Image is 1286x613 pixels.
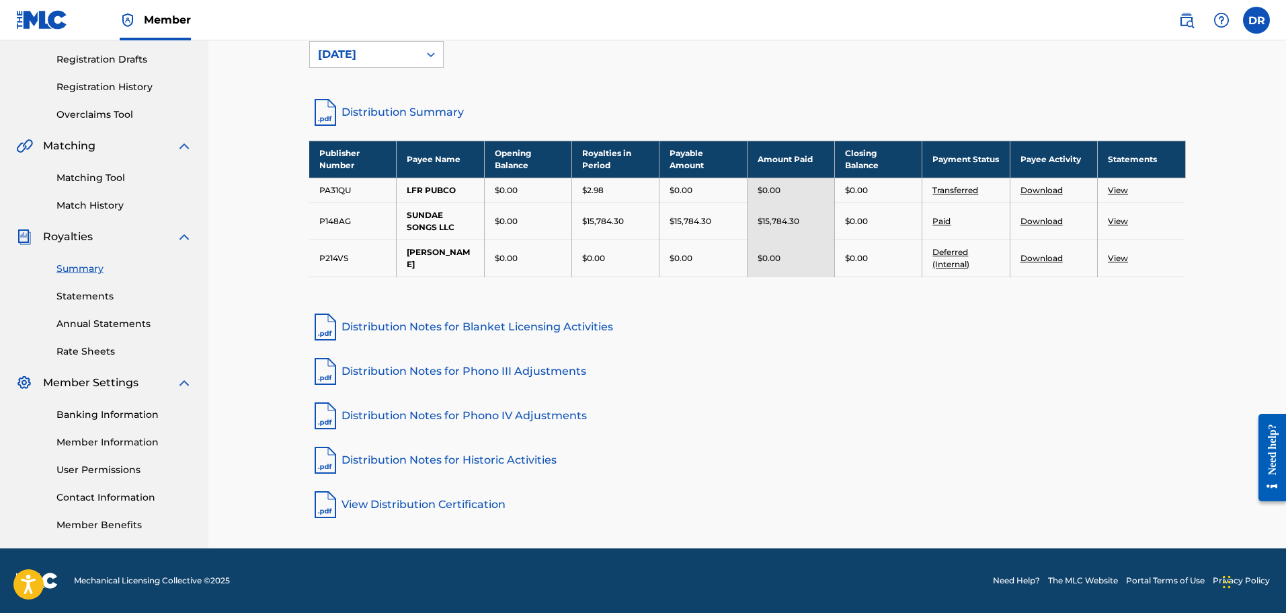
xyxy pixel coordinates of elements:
[16,10,68,30] img: MLC Logo
[1178,12,1195,28] img: search
[309,400,341,432] img: pdf
[397,141,484,178] th: Payee Name
[56,289,192,303] a: Statements
[1213,575,1270,587] a: Privacy Policy
[56,52,192,67] a: Registration Drafts
[572,141,659,178] th: Royalties in Period
[932,185,978,195] a: Transferred
[582,215,624,227] p: $15,784.30
[43,375,138,391] span: Member Settings
[56,463,192,477] a: User Permissions
[495,252,518,264] p: $0.00
[56,171,192,185] a: Matching Tool
[309,355,341,388] img: pdf
[56,345,192,359] a: Rate Sheets
[309,240,397,277] td: P214VS
[16,375,32,391] img: Member Settings
[1173,7,1200,34] a: Public Search
[16,573,58,589] img: logo
[582,184,604,196] p: $2.98
[845,215,868,227] p: $0.00
[758,184,780,196] p: $0.00
[309,311,341,343] img: pdf
[845,252,868,264] p: $0.00
[309,141,397,178] th: Publisher Number
[1020,185,1063,195] a: Download
[1243,7,1270,34] div: User Menu
[397,203,484,240] td: SUNDAE SONGS LLC
[176,138,192,154] img: expand
[758,252,780,264] p: $0.00
[495,184,518,196] p: $0.00
[1213,12,1230,28] img: help
[309,311,1186,343] a: Distribution Notes for Blanket Licensing Activities
[1108,253,1128,263] a: View
[1020,253,1063,263] a: Download
[397,240,484,277] td: [PERSON_NAME]
[582,252,605,264] p: $0.00
[309,400,1186,432] a: Distribution Notes for Phono IV Adjustments
[1020,216,1063,226] a: Download
[670,184,692,196] p: $0.00
[309,178,397,203] td: PA31QU
[120,12,136,28] img: Top Rightsholder
[495,215,518,227] p: $0.00
[670,252,692,264] p: $0.00
[993,575,1040,587] a: Need Help?
[670,215,711,227] p: $15,784.30
[1208,7,1235,34] div: Help
[1248,403,1286,511] iframe: Resource Center
[56,435,192,449] a: Member Information
[56,491,192,505] a: Contact Information
[56,317,192,331] a: Annual Statements
[43,138,95,154] span: Matching
[318,46,411,63] div: [DATE]
[56,262,192,276] a: Summary
[484,141,571,178] th: Opening Balance
[176,375,192,391] img: expand
[1048,575,1118,587] a: The MLC Website
[1108,185,1128,195] a: View
[397,178,484,203] td: LFR PUBCO
[1219,548,1286,613] iframe: Chat Widget
[309,203,397,240] td: P148AG
[1010,141,1097,178] th: Payee Activity
[1126,575,1205,587] a: Portal Terms of Use
[932,216,951,226] a: Paid
[16,138,33,154] img: Matching
[144,12,191,28] span: Member
[309,489,341,521] img: pdf
[56,199,192,213] a: Match History
[16,229,32,245] img: Royalties
[309,444,1186,476] a: Distribution Notes for Historic Activities
[835,141,922,178] th: Closing Balance
[932,247,969,269] a: Deferred (Internal)
[56,408,192,422] a: Banking Information
[758,215,799,227] p: $15,784.30
[309,489,1186,521] a: View Distribution Certification
[1223,562,1231,602] div: Drag
[845,184,868,196] p: $0.00
[74,575,230,587] span: Mechanical Licensing Collective © 2025
[56,80,192,94] a: Registration History
[659,141,747,178] th: Payable Amount
[56,108,192,122] a: Overclaims Tool
[56,518,192,532] a: Member Benefits
[1108,216,1128,226] a: View
[309,96,341,129] img: distribution-summary-pdf
[309,444,341,476] img: pdf
[176,229,192,245] img: expand
[43,229,93,245] span: Royalties
[1098,141,1185,178] th: Statements
[309,96,1186,129] a: Distribution Summary
[309,355,1186,388] a: Distribution Notes for Phono III Adjustments
[922,141,1010,178] th: Payment Status
[747,141,834,178] th: Amount Paid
